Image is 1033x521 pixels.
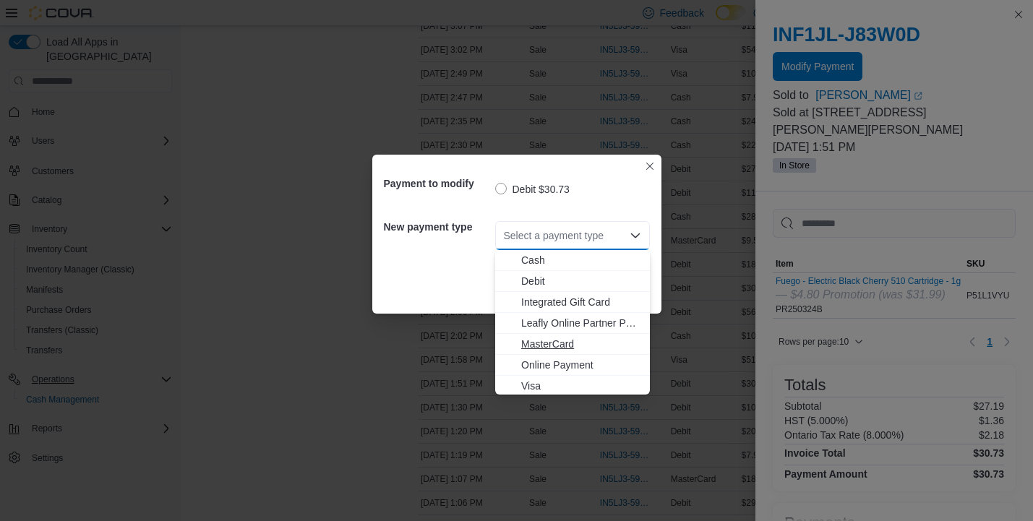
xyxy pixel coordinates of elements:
[630,230,641,241] button: Close list of options
[521,253,641,267] span: Cash
[495,334,650,355] button: MasterCard
[495,292,650,313] button: Integrated Gift Card
[521,295,641,309] span: Integrated Gift Card
[495,355,650,376] button: Online Payment
[384,212,492,241] h5: New payment type
[384,169,492,198] h5: Payment to modify
[641,158,659,175] button: Closes this modal window
[495,250,650,271] button: Cash
[495,271,650,292] button: Debit
[521,316,641,330] span: Leafly Online Partner Payment
[521,337,641,351] span: MasterCard
[521,274,641,288] span: Debit
[521,358,641,372] span: Online Payment
[504,227,505,244] input: Accessible screen reader label
[495,313,650,334] button: Leafly Online Partner Payment
[495,376,650,397] button: Visa
[521,379,641,393] span: Visa
[495,181,570,198] label: Debit $30.73
[495,250,650,397] div: Choose from the following options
